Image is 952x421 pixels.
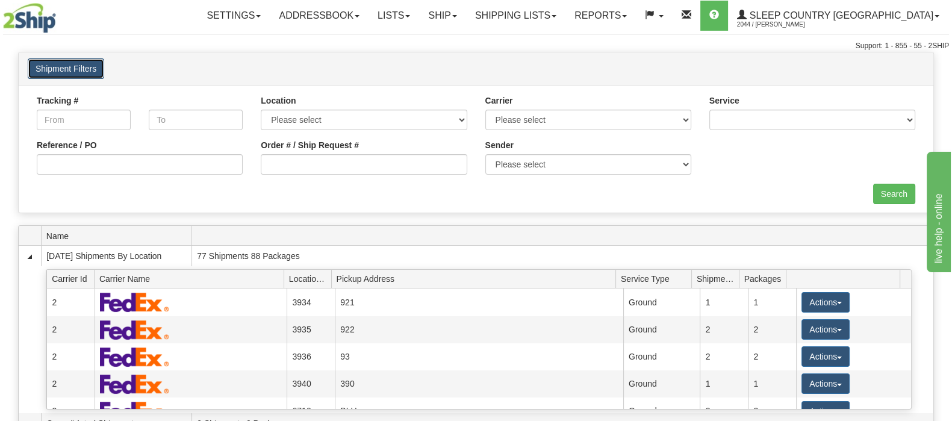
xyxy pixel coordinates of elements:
td: 390 [335,370,623,398]
button: Actions [801,292,850,313]
img: FedEx [100,401,169,421]
a: Sleep Country [GEOGRAPHIC_DATA] 2044 / [PERSON_NAME] [728,1,948,31]
td: 1 [700,288,748,316]
td: 2 [46,343,95,370]
div: live help - online [9,7,111,22]
td: 3935 [287,316,335,343]
td: 93 [335,343,623,370]
span: Shipments [697,269,739,288]
td: 2 [46,316,95,343]
td: 2 [700,343,748,370]
span: Carrier Name [99,269,284,288]
td: [DATE] Shipments By Location [41,246,191,266]
span: Sleep Country [GEOGRAPHIC_DATA] [747,10,933,20]
button: Actions [801,373,850,394]
td: 2 [748,343,796,370]
div: Support: 1 - 855 - 55 - 2SHIP [3,41,949,51]
input: Search [873,184,915,204]
button: Actions [801,319,850,340]
img: FedEx [100,292,169,312]
td: 1 [748,370,796,398]
td: 2 [748,316,796,343]
a: Reports [565,1,636,31]
label: Sender [485,139,514,151]
td: 921 [335,288,623,316]
span: Location Id [289,269,331,288]
label: Reference / PO [37,139,97,151]
td: 77 Shipments 88 Packages [191,246,933,266]
td: 3936 [287,343,335,370]
label: Location [261,95,296,107]
label: Order # / Ship Request # [261,139,359,151]
td: 2 [46,288,95,316]
span: Pickup Address [337,269,616,288]
td: 3934 [287,288,335,316]
a: Shipping lists [466,1,565,31]
label: Carrier [485,95,513,107]
a: Settings [198,1,270,31]
a: Lists [369,1,419,31]
a: Addressbook [270,1,369,31]
iframe: chat widget [924,149,951,272]
td: 2 [46,370,95,398]
input: From [37,110,131,130]
img: FedEx [100,347,169,367]
span: Name [46,226,191,245]
td: 3940 [287,370,335,398]
img: FedEx [100,320,169,340]
a: Collapse [23,251,36,263]
td: 1 [748,288,796,316]
a: Ship [419,1,465,31]
td: Ground [623,288,700,316]
span: Carrier Id [52,269,94,288]
span: Service Type [621,269,691,288]
span: Packages [744,269,786,288]
td: 1 [700,370,748,398]
label: Tracking # [37,95,78,107]
img: FedEx [100,374,169,394]
img: logo2044.jpg [3,3,56,33]
input: To [149,110,243,130]
td: Ground [623,343,700,370]
td: 922 [335,316,623,343]
label: Service [709,95,739,107]
span: 2044 / [PERSON_NAME] [737,19,827,31]
button: Shipment Filters [28,58,104,79]
td: Ground [623,370,700,398]
td: Ground [623,316,700,343]
button: Actions [801,346,850,367]
td: 2 [700,316,748,343]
